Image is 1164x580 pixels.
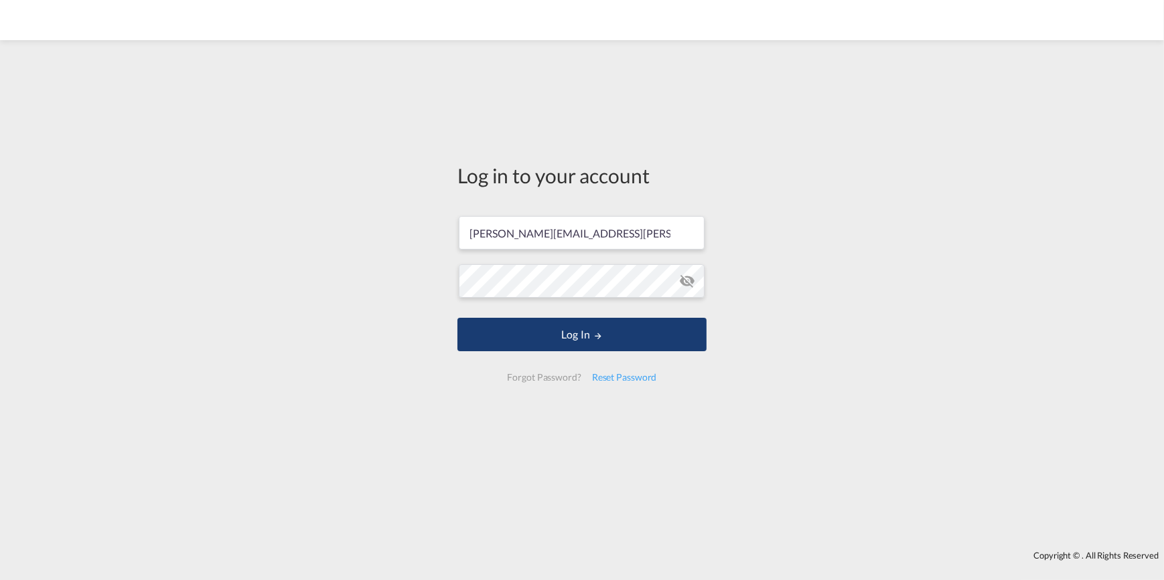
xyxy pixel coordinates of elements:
md-icon: icon-eye-off [679,273,695,289]
div: Forgot Password? [502,365,586,389]
div: Log in to your account [457,161,707,189]
button: LOGIN [457,318,707,351]
div: Reset Password [587,365,662,389]
input: Enter email/phone number [459,216,705,250]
